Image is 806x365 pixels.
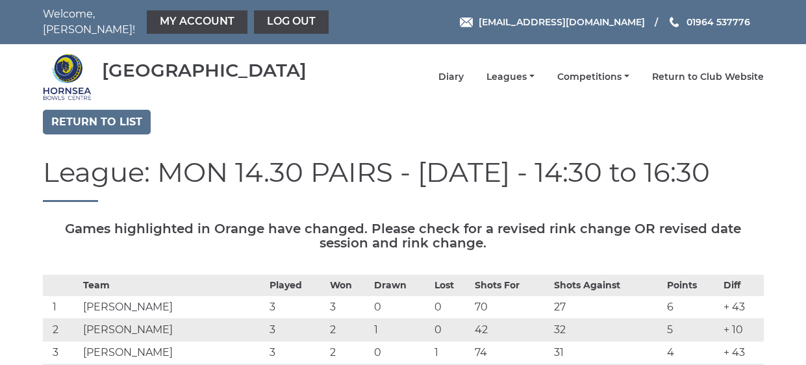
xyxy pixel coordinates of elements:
[266,275,327,296] th: Played
[43,296,80,319] td: 1
[664,275,720,296] th: Points
[327,319,371,342] td: 2
[720,342,764,364] td: + 43
[460,15,645,29] a: Email [EMAIL_ADDRESS][DOMAIN_NAME]
[43,319,80,342] td: 2
[266,342,327,364] td: 3
[664,319,720,342] td: 5
[720,319,764,342] td: + 10
[472,342,551,364] td: 74
[147,10,247,34] a: My Account
[664,296,720,319] td: 6
[460,18,473,27] img: Email
[43,53,92,101] img: Hornsea Bowls Centre
[327,342,371,364] td: 2
[80,342,266,364] td: [PERSON_NAME]
[668,15,750,29] a: Phone us 01964 537776
[43,221,764,250] h5: Games highlighted in Orange have changed. Please check for a revised rink change OR revised date ...
[102,60,307,81] div: [GEOGRAPHIC_DATA]
[670,17,679,27] img: Phone us
[43,6,332,38] nav: Welcome, [PERSON_NAME]!
[43,157,764,202] h1: League: MON 14.30 PAIRS - [DATE] - 14:30 to 16:30
[371,319,431,342] td: 1
[431,319,472,342] td: 0
[438,71,464,83] a: Diary
[43,110,151,134] a: Return to list
[266,319,327,342] td: 3
[431,275,472,296] th: Lost
[551,296,664,319] td: 27
[327,296,371,319] td: 3
[371,275,431,296] th: Drawn
[80,319,266,342] td: [PERSON_NAME]
[557,71,629,83] a: Competitions
[472,275,551,296] th: Shots For
[371,296,431,319] td: 0
[472,296,551,319] td: 70
[266,296,327,319] td: 3
[486,71,535,83] a: Leagues
[80,275,266,296] th: Team
[479,16,645,28] span: [EMAIL_ADDRESS][DOMAIN_NAME]
[327,275,371,296] th: Won
[472,319,551,342] td: 42
[80,296,266,319] td: [PERSON_NAME]
[551,342,664,364] td: 31
[664,342,720,364] td: 4
[686,16,750,28] span: 01964 537776
[431,296,472,319] td: 0
[43,342,80,364] td: 3
[720,275,764,296] th: Diff
[371,342,431,364] td: 0
[720,296,764,319] td: + 43
[551,275,664,296] th: Shots Against
[431,342,472,364] td: 1
[551,319,664,342] td: 32
[652,71,764,83] a: Return to Club Website
[254,10,329,34] a: Log out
